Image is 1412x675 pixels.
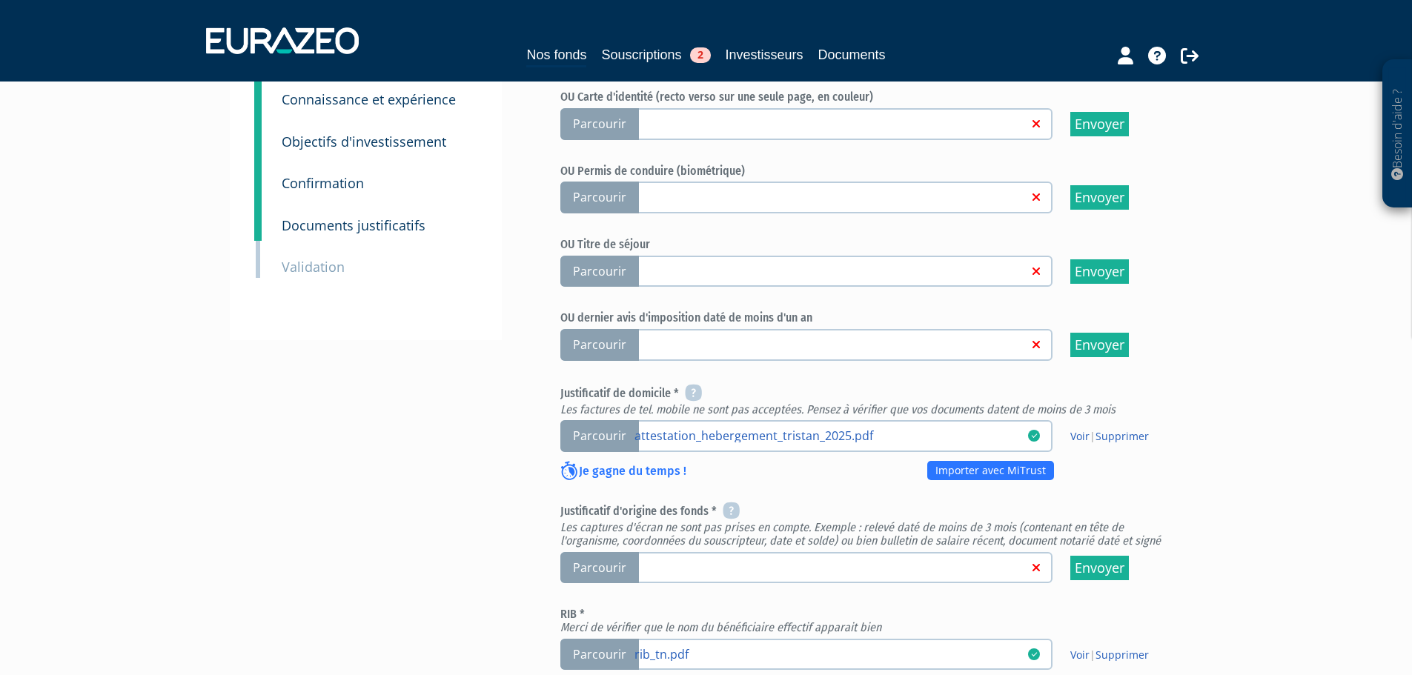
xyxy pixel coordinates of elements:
[206,27,359,54] img: 1732889491-logotype_eurazeo_blanc_rvb.png
[560,503,1176,547] h6: Justificatif d'origine des fonds *
[282,216,425,234] small: Documents justificatifs
[526,44,586,67] a: Nos fonds
[1028,430,1040,442] i: 11/08/2025 10:29
[282,258,345,276] small: Validation
[1028,648,1040,660] i: 11/08/2025 10:30
[560,311,1176,325] h6: OU dernier avis d'imposition daté de moins d'un an
[560,639,639,671] span: Parcourir
[560,402,1116,416] em: Les factures de tel. mobile ne sont pas acceptées. Pensez à vérifier que vos documents datent de ...
[560,90,1176,104] h6: OU Carte d'identité (recto verso sur une seule page, en couleur)
[282,174,364,192] small: Confirmation
[927,461,1054,480] a: Importer avec MiTrust
[818,44,886,65] a: Documents
[560,620,881,634] em: Merci de vérifier que le nom du bénéficiaire effectif apparait bien
[560,108,639,140] span: Parcourir
[560,238,1176,251] h6: OU Titre de séjour
[1070,648,1149,662] span: |
[560,164,1176,178] h6: OU Permis de conduire (biométrique)
[1389,67,1406,201] p: Besoin d'aide ?
[1070,185,1129,210] input: Envoyer
[254,195,262,241] a: 8
[1070,429,1149,444] span: |
[560,256,639,287] span: Parcourir
[1070,429,1090,443] a: Voir
[560,420,639,452] span: Parcourir
[690,47,711,63] span: 2
[254,111,262,157] a: 6
[254,69,262,115] a: 5
[560,462,686,482] p: Je gagne du temps !
[1070,333,1129,357] input: Envoyer
[726,44,803,65] a: Investisseurs
[1070,556,1129,580] input: Envoyer
[560,608,1176,634] h6: RIB *
[560,182,639,213] span: Parcourir
[1096,429,1149,443] a: Supprimer
[560,329,639,361] span: Parcourir
[1070,259,1129,284] input: Envoyer
[634,646,1028,661] a: rib_tn.pdf
[254,153,262,199] a: 7
[634,428,1028,442] a: attestation_hebergement_tristan_2025.pdf
[560,385,1176,416] h6: Justificatif de domicile *
[282,133,446,150] small: Objectifs d'investissement
[601,44,710,65] a: Souscriptions2
[560,552,639,584] span: Parcourir
[1096,648,1149,662] a: Supprimer
[1070,648,1090,662] a: Voir
[560,520,1161,548] em: Les captures d'écran ne sont pas prises en compte. Exemple : relevé daté de moins de 3 mois (cont...
[1070,112,1129,136] input: Envoyer
[282,90,456,108] small: Connaissance et expérience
